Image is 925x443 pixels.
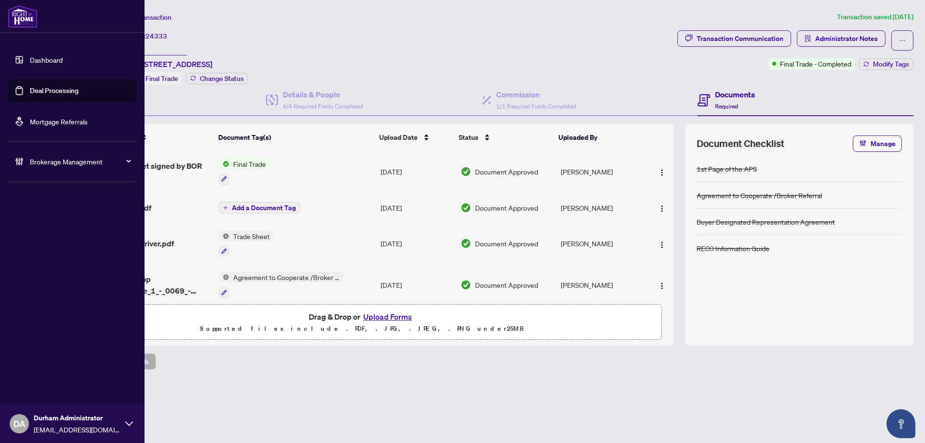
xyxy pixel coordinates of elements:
th: Uploaded By [555,124,642,151]
article: Transaction saved [DATE] [837,12,913,23]
span: Status [459,132,478,143]
div: Agreement to Cooperate /Broker Referral [697,190,822,201]
span: Change Status [200,75,244,82]
span: Final Trade - Completed [780,58,851,69]
h4: Commission [496,89,576,100]
span: 4/4 Required Fields Completed [283,103,363,110]
div: Status: [119,72,182,85]
button: Add a Document Tag [219,201,300,214]
a: Deal Processing [30,86,79,95]
td: [DATE] [377,223,457,265]
span: Administrator Notes [815,31,878,46]
span: plus [223,205,228,210]
span: Drag & Drop orUpload FormsSupported files include .PDF, .JPG, .JPEG, .PNG under25MB [62,305,661,340]
span: Modify Tags [873,61,909,67]
td: [PERSON_NAME] [557,151,645,192]
span: Required [715,103,738,110]
span: Manage [871,136,896,151]
img: Status Icon [219,159,229,169]
button: Add a Document Tag [219,202,300,214]
div: Transaction Communication [697,31,783,46]
button: Status IconAgreement to Cooperate /Broker Referral [219,272,344,298]
span: solution [805,35,811,42]
span: Document Checklist [697,137,784,150]
button: Manage [853,135,902,152]
img: Status Icon [219,272,229,282]
span: Trade Sheet [229,231,274,242]
span: Document Approved [475,166,538,177]
button: Upload Forms [360,310,415,323]
th: Status [455,124,555,151]
span: [EMAIL_ADDRESS][DOMAIN_NAME] [34,424,120,435]
img: Logo [658,282,666,290]
th: (12) File Name [85,124,214,151]
span: Document Approved [475,202,538,213]
td: [PERSON_NAME] [557,264,645,306]
h4: Documents [715,89,755,100]
img: Document Status [461,166,471,177]
h4: Details & People [283,89,363,100]
span: Durham Administrator [34,413,120,423]
img: Logo [658,169,666,176]
button: Status IconTrade Sheet [219,231,274,257]
span: 0069-[STREET_ADDRESS] [119,58,212,70]
button: Modify Tags [859,58,913,70]
span: 24333 [145,32,167,40]
span: View Transaction [120,13,172,22]
div: Buyer Designated Representation Agreement [697,216,835,227]
button: Transaction Communication [677,30,791,47]
span: Agreement to Cooperate /Broker Referral [229,272,344,282]
button: Logo [654,164,670,179]
img: Document Status [461,238,471,249]
button: Logo [654,200,670,215]
span: Final Trade sheet signed by BOR 2502132.pdf [89,160,211,183]
button: Change Status [186,73,248,84]
div: RECO Information Guide [697,243,769,254]
div: 1st Page of the APS [697,163,757,174]
img: Document Status [461,202,471,213]
button: Open asap [886,409,915,438]
span: Final Trade [229,159,270,169]
span: Final Trade [145,74,178,83]
span: Acccepred co -op Dain_City_Phase_1_-_0069_-_Stewart.pdf [89,273,211,296]
span: Drag & Drop or [309,310,415,323]
span: Upload Date [379,132,418,143]
a: Dashboard [30,55,63,64]
button: Status IconFinal Trade [219,159,270,185]
p: Supported files include .PDF, .JPG, .JPEG, .PNG under 25 MB [68,323,656,335]
button: Logo [654,277,670,293]
img: Logo [658,205,666,213]
a: Mortgage Referrals [30,117,88,126]
td: [DATE] [377,264,457,306]
img: logo [8,5,38,28]
img: Document Status [461,280,471,290]
td: [PERSON_NAME] [557,223,645,265]
span: 1/1 Required Fields Completed [496,103,576,110]
th: Document Tag(s) [214,124,376,151]
span: Brokerage Management [30,156,130,167]
button: Administrator Notes [797,30,885,47]
td: [DATE] [377,151,457,192]
span: Add a Document Tag [232,204,296,211]
span: ellipsis [899,37,906,44]
img: Logo [658,241,666,249]
span: Document Approved [475,280,538,290]
th: Upload Date [375,124,455,151]
button: Logo [654,236,670,251]
img: Status Icon [219,231,229,242]
td: [PERSON_NAME] [557,192,645,223]
span: Document Approved [475,238,538,249]
td: [DATE] [377,192,457,223]
span: DA [13,417,26,430]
